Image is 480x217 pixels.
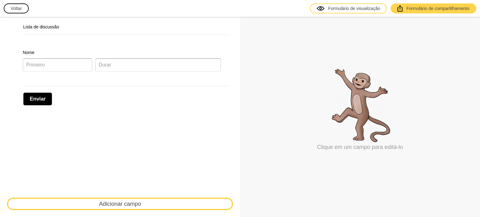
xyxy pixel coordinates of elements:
[99,201,141,207] font: Adicionar campo
[310,3,387,13] a: Formulário de visualização
[317,144,403,150] font: Clique em um campo para editá-lo
[11,6,22,11] font: Voltar
[391,3,476,13] a: Formulário de compartilhamento
[95,58,221,72] input: Durar
[23,24,59,29] font: Lista de discussão
[7,198,232,210] button: Adicionar campo
[328,6,380,11] font: Formulário de visualização
[23,92,52,106] button: Enviar
[30,96,46,102] font: Enviar
[329,67,391,144] img: select-field.png
[4,3,29,13] button: Voltar
[23,58,92,72] input: Primeiro
[406,6,469,11] font: Formulário de compartilhamento
[23,50,34,55] font: Nome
